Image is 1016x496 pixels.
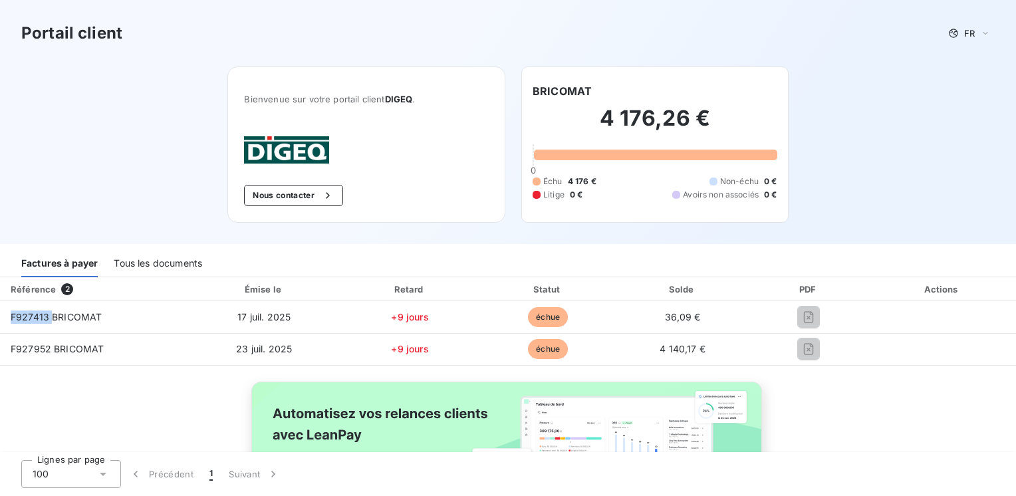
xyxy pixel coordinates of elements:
[244,136,329,164] img: Company logo
[61,283,73,295] span: 2
[720,176,759,187] span: Non-échu
[533,83,592,99] h6: BRICOMAT
[665,311,701,322] span: 36,09 €
[964,28,975,39] span: FR
[236,343,292,354] span: 23 juil. 2025
[391,311,428,322] span: +9 jours
[391,343,428,354] span: +9 jours
[237,311,291,322] span: 17 juil. 2025
[244,185,342,206] button: Nous contacter
[871,283,1013,296] div: Actions
[343,283,477,296] div: Retard
[121,460,201,488] button: Précédent
[531,165,536,176] span: 0
[752,283,866,296] div: PDF
[683,189,759,201] span: Avoirs non associés
[209,467,213,481] span: 1
[533,105,777,145] h2: 4 176,26 €
[385,94,413,104] span: DIGEQ
[660,343,705,354] span: 4 140,17 €
[570,189,582,201] span: 0 €
[483,283,614,296] div: Statut
[114,249,202,277] div: Tous les documents
[221,460,288,488] button: Suivant
[21,21,122,45] h3: Portail client
[764,189,777,201] span: 0 €
[21,249,98,277] div: Factures à payer
[201,460,221,488] button: 1
[528,339,568,359] span: échue
[619,283,747,296] div: Solde
[11,311,102,322] span: F927413 BRICOMAT
[543,189,565,201] span: Litige
[11,343,104,354] span: F927952 BRICOMAT
[568,176,596,187] span: 4 176 €
[764,176,777,187] span: 0 €
[528,307,568,327] span: échue
[244,94,489,104] span: Bienvenue sur votre portail client .
[191,283,338,296] div: Émise le
[543,176,563,187] span: Échu
[11,284,56,295] div: Référence
[33,467,49,481] span: 100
